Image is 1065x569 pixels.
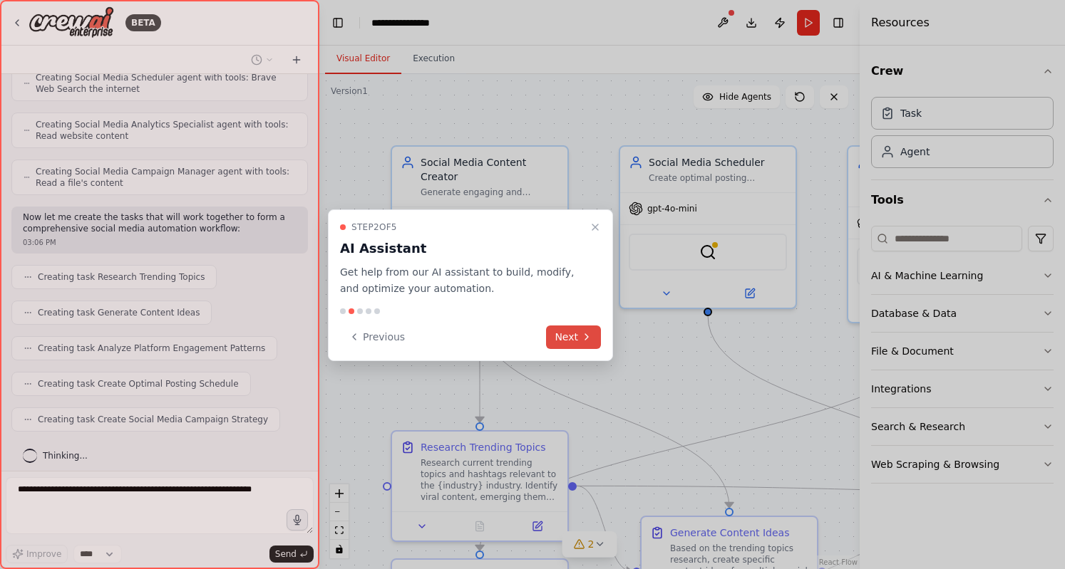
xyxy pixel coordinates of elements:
[340,264,584,297] p: Get help from our AI assistant to build, modify, and optimize your automation.
[340,325,413,349] button: Previous
[546,325,601,349] button: Next
[351,221,397,233] span: Step 2 of 5
[340,239,584,259] h3: AI Assistant
[328,13,348,33] button: Hide left sidebar
[587,219,604,236] button: Close walkthrough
